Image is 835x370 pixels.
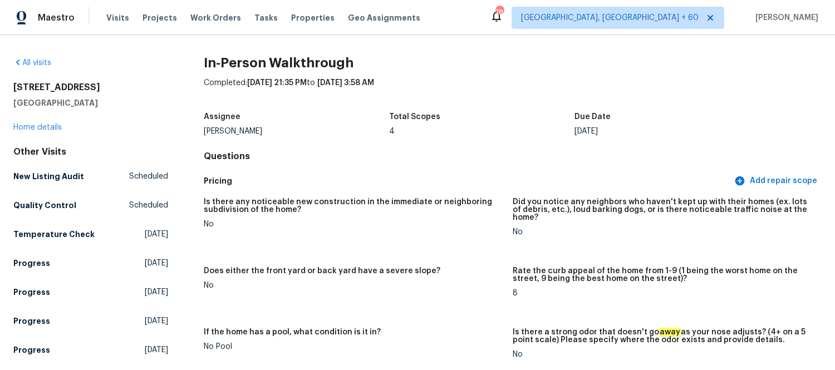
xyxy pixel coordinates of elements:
h5: Did you notice any neighbors who haven't kept up with their homes (ex. lots of debris, etc.), lou... [513,198,813,221]
div: 4 [389,127,574,135]
h5: Assignee [204,113,240,121]
div: No [204,282,504,289]
h5: Pricing [204,175,732,187]
a: Progress[DATE] [13,282,168,302]
h5: Progress [13,315,50,327]
em: away [659,328,681,337]
a: Temperature Check[DATE] [13,224,168,244]
div: 8 [513,289,813,297]
h5: Is there a strong odor that doesn't go as your nose adjusts? (4+ on a 5 point scale) Please speci... [513,328,813,344]
h2: In-Person Walkthrough [204,57,822,68]
h5: Rate the curb appeal of the home from 1-9 (1 being the worst home on the street, 9 being the best... [513,267,813,283]
a: New Listing AuditScheduled [13,166,168,186]
span: Tasks [254,14,278,22]
h5: Progress [13,287,50,298]
a: All visits [13,59,51,67]
a: Home details [13,124,62,131]
h5: New Listing Audit [13,171,84,182]
div: No [204,220,504,228]
span: [GEOGRAPHIC_DATA], [GEOGRAPHIC_DATA] + 60 [521,12,699,23]
div: No [513,351,813,358]
span: Scheduled [129,200,168,211]
div: Completed: to [204,77,822,106]
span: Add repair scope [736,174,817,188]
a: Quality ControlScheduled [13,195,168,215]
span: Maestro [38,12,75,23]
span: Scheduled [129,171,168,182]
h4: Questions [204,151,822,162]
h5: Progress [13,258,50,269]
h5: [GEOGRAPHIC_DATA] [13,97,168,108]
a: Progress[DATE] [13,340,168,360]
a: Progress[DATE] [13,253,168,273]
h5: Temperature Check [13,229,95,240]
button: Add repair scope [732,171,822,191]
a: Progress[DATE] [13,311,168,331]
h5: Due Date [574,113,611,121]
span: Projects [143,12,177,23]
span: [DATE] 3:58 AM [317,79,374,87]
div: [PERSON_NAME] [204,127,389,135]
h2: [STREET_ADDRESS] [13,82,168,93]
h5: Quality Control [13,200,76,211]
span: Visits [106,12,129,23]
span: [DATE] [145,344,168,356]
div: Other Visits [13,146,168,157]
span: [DATE] [145,229,168,240]
div: [DATE] [574,127,760,135]
div: No Pool [204,343,504,351]
span: [DATE] [145,258,168,269]
h5: If the home has a pool, what condition is it in? [204,328,381,336]
span: Work Orders [190,12,241,23]
span: [DATE] [145,287,168,298]
span: Geo Assignments [348,12,420,23]
div: No [513,228,813,236]
span: [PERSON_NAME] [751,12,818,23]
div: 782 [495,7,503,18]
h5: Progress [13,344,50,356]
h5: Is there any noticeable new construction in the immediate or neighboring subdivision of the home? [204,198,504,214]
span: [DATE] [145,315,168,327]
h5: Does either the front yard or back yard have a severe slope? [204,267,440,275]
span: Properties [291,12,335,23]
h5: Total Scopes [389,113,440,121]
span: [DATE] 21:35 PM [247,79,307,87]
